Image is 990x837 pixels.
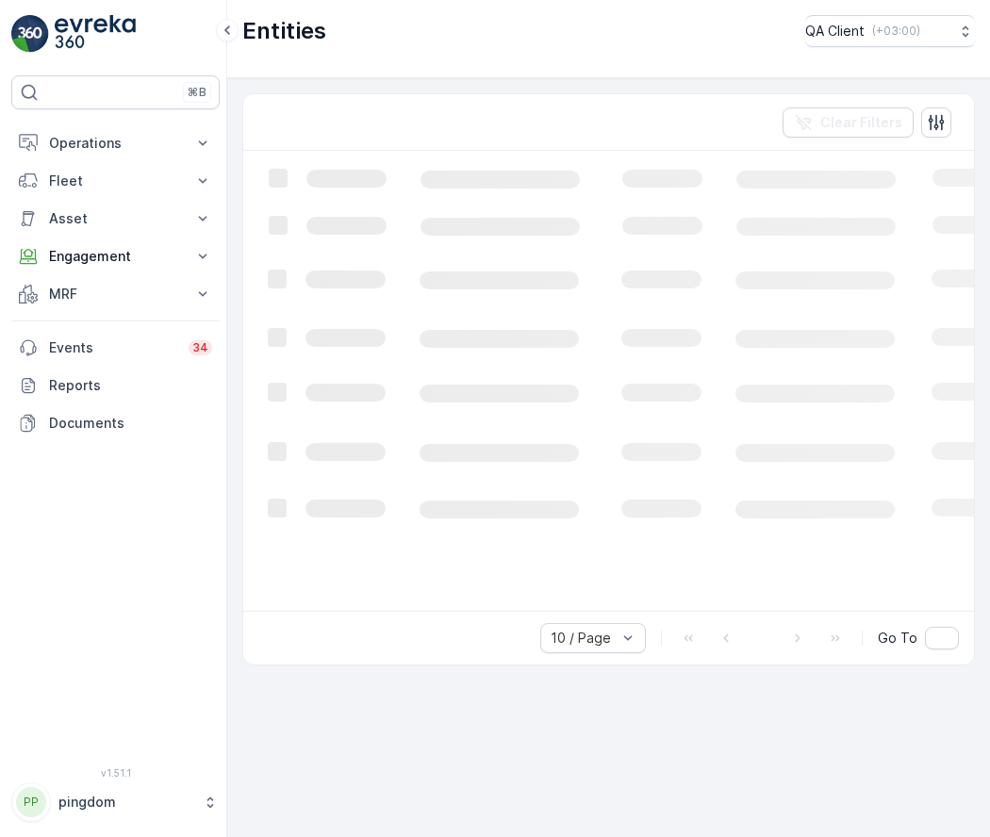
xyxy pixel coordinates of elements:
p: Reports [49,376,212,395]
button: Clear Filters [783,107,914,138]
div: PP [16,787,46,817]
p: ( +03:00 ) [872,24,920,39]
p: pingdom [58,793,193,812]
button: PPpingdom [11,782,220,822]
button: MRF [11,275,220,313]
p: ⌘B [188,85,206,100]
p: Events [49,338,177,357]
button: Asset [11,200,220,238]
a: Documents [11,404,220,442]
p: Entities [242,16,326,46]
p: Fleet [49,172,182,190]
a: Reports [11,367,220,404]
p: Documents [49,414,212,433]
button: QA Client(+03:00) [805,15,975,47]
img: logo_light-DOdMpM7g.png [55,15,136,53]
span: Go To [878,629,917,648]
button: Fleet [11,162,220,200]
a: Events34 [11,329,220,367]
button: Engagement [11,238,220,275]
img: logo [11,15,49,53]
p: QA Client [805,22,865,41]
p: 34 [192,340,208,355]
button: Operations [11,124,220,162]
p: Clear Filters [820,113,902,132]
p: Operations [49,134,182,153]
p: Engagement [49,247,182,266]
p: Asset [49,209,182,228]
span: v 1.51.1 [11,767,220,779]
p: MRF [49,285,182,304]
